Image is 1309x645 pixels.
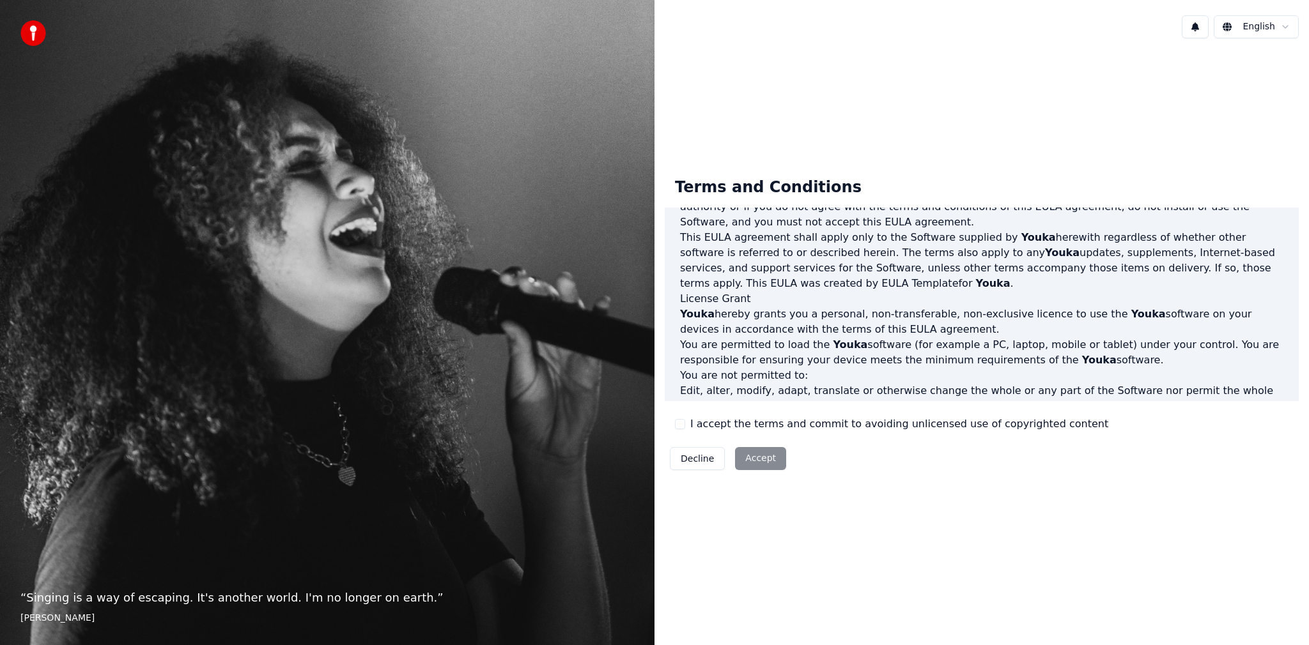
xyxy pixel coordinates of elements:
span: Youka [976,277,1011,289]
p: You are permitted to load the software (for example a PC, laptop, mobile or tablet) under your co... [680,337,1283,368]
p: This EULA agreement shall apply only to the Software supplied by herewith regardless of whether o... [680,230,1283,291]
span: Youka [680,308,715,320]
a: EULA Template [881,277,958,289]
footer: [PERSON_NAME] [20,612,634,625]
span: Youka [833,338,867,351]
img: youka [20,20,46,46]
button: Decline [670,447,725,470]
span: Youka [1131,308,1166,320]
span: Youka [1082,354,1117,366]
div: Terms and Conditions [665,167,872,208]
span: Youka [1045,247,1080,259]
p: You are not permitted to: [680,368,1283,383]
li: Edit, alter, modify, adapt, translate or otherwise change the whole or any part of the Software n... [680,383,1283,429]
h3: License Grant [680,291,1283,307]
span: Youka [1021,231,1056,243]
p: hereby grants you a personal, non-transferable, non-exclusive licence to use the software on your... [680,307,1283,337]
p: “ Singing is a way of escaping. It's another world. I'm no longer on earth. ” [20,589,634,607]
label: I accept the terms and commit to avoiding unlicensed use of copyrighted content [690,416,1108,432]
